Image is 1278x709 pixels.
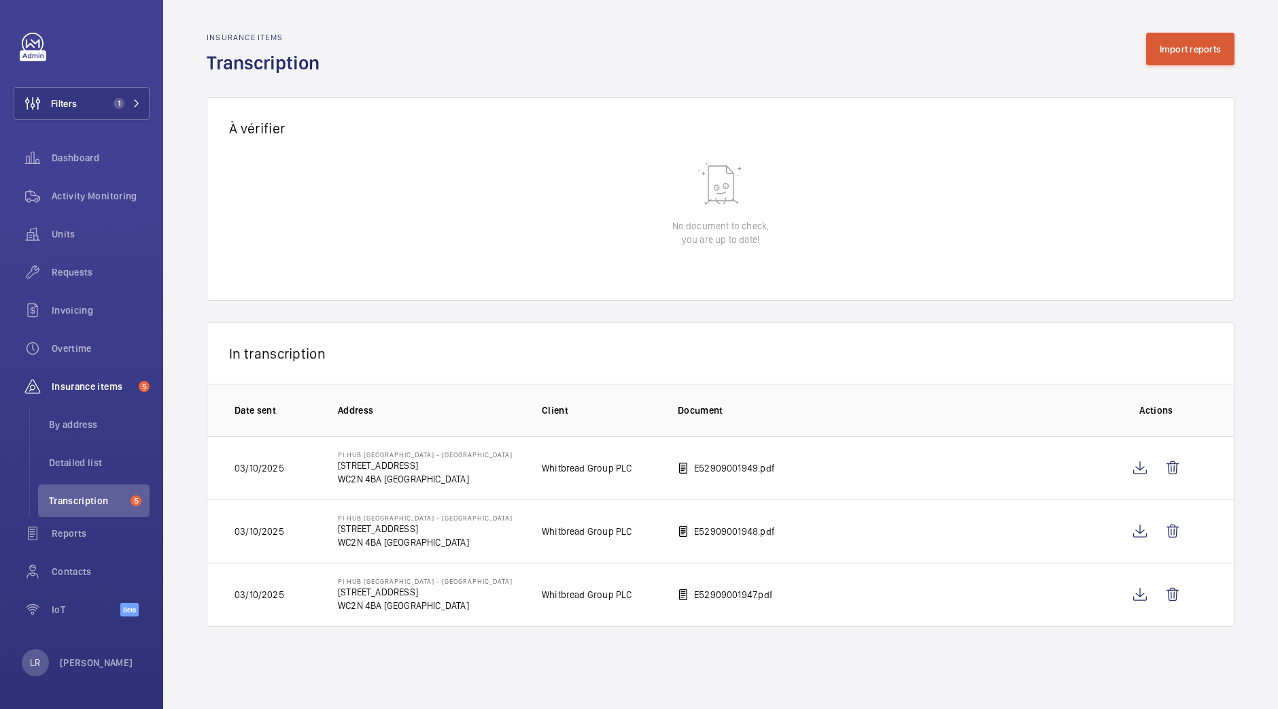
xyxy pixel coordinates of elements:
p: PI Hub [GEOGRAPHIC_DATA] - [GEOGRAPHIC_DATA] [338,514,513,522]
span: Invoicing [52,303,150,317]
span: Contacts [52,565,150,578]
p: Whitbread Group PLC [542,588,632,601]
span: Beta [120,603,139,616]
span: 1 [114,98,124,109]
p: Document [678,403,1084,417]
span: Dashboard [52,151,150,165]
p: Actions [1106,403,1207,417]
p: 03/10/2025 [235,461,284,475]
span: 5 [131,495,141,506]
span: Detailed list [49,456,150,469]
p: 03/10/2025 [235,588,284,601]
p: WC2N 4BA [GEOGRAPHIC_DATA] [338,472,513,486]
h1: Transcription [207,50,328,76]
p: E52909001947.pdf [694,588,773,601]
p: WC2N 4BA [GEOGRAPHIC_DATA] [338,535,513,549]
span: Requests [52,265,150,279]
p: Client [542,403,656,417]
p: Address [338,403,520,417]
span: Transcription [49,494,125,508]
p: [STREET_ADDRESS] [338,585,513,599]
span: À vérifier [229,120,285,137]
p: 03/10/2025 [235,525,284,538]
p: [STREET_ADDRESS] [338,522,513,535]
span: Filters [51,97,77,110]
p: LR [30,656,40,670]
span: 5 [139,381,150,392]
p: Whitbread Group PLC [542,461,632,475]
span: Activity Monitoring [52,189,150,203]
h2: Insurance items [207,33,328,42]
p: PI Hub [GEOGRAPHIC_DATA] - [GEOGRAPHIC_DATA] [338,577,513,585]
p: [PERSON_NAME] [60,656,133,670]
span: By address [49,418,150,431]
button: Filters1 [14,87,150,120]
span: IoT [52,603,120,616]
button: Import reports [1146,33,1235,65]
span: Insurance items [52,380,133,393]
span: Units [52,227,150,241]
p: PI Hub [GEOGRAPHIC_DATA] - [GEOGRAPHIC_DATA] [338,450,513,459]
div: In transcription [207,323,1234,384]
span: Reports [52,527,150,540]
p: [STREET_ADDRESS] [338,459,513,472]
span: Overtime [52,342,150,355]
p: Date sent [235,403,316,417]
p: E52909001948.pdf [694,525,775,538]
p: No document to check, you are up to date! [672,219,770,246]
p: WC2N 4BA [GEOGRAPHIC_DATA] [338,599,513,612]
p: E52909001949.pdf [694,461,775,475]
p: Whitbread Group PLC [542,525,632,538]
